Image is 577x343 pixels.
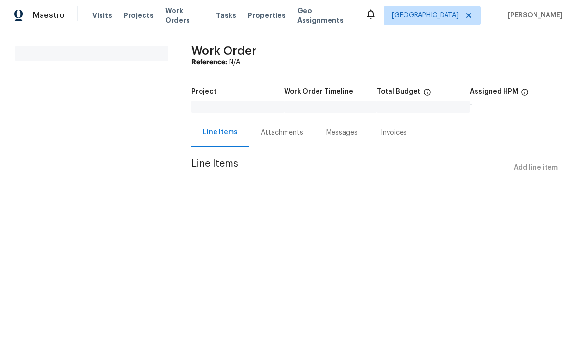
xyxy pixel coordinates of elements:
h5: Total Budget [377,88,420,95]
h5: Work Order Timeline [284,88,353,95]
h5: Project [191,88,216,95]
div: Invoices [381,128,407,138]
b: Reference: [191,59,227,66]
span: Work Order [191,45,257,57]
span: [GEOGRAPHIC_DATA] [392,11,459,20]
span: The total cost of line items that have been proposed by Opendoor. This sum includes line items th... [423,88,431,101]
div: - [470,101,562,108]
span: Geo Assignments [297,6,353,25]
span: Tasks [216,12,236,19]
span: [PERSON_NAME] [504,11,563,20]
span: Line Items [191,159,510,177]
h5: Assigned HPM [470,88,518,95]
span: Maestro [33,11,65,20]
span: The hpm assigned to this work order. [521,88,529,101]
div: Line Items [203,128,238,137]
div: N/A [191,57,562,67]
span: Projects [124,11,154,20]
span: Properties [248,11,286,20]
span: Visits [92,11,112,20]
span: Work Orders [165,6,204,25]
div: Attachments [261,128,303,138]
div: Messages [326,128,358,138]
